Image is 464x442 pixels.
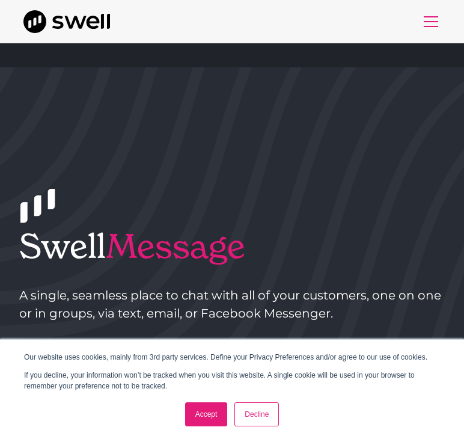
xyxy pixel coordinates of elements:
a: home [23,10,110,33]
p: Our website uses cookies, mainly from 3rd party services. Define your Privacy Preferences and/or ... [24,352,440,363]
span: Message [106,225,245,268]
a: Accept [185,402,228,426]
a: Decline [234,402,279,426]
p: If you decline, your information won’t be tracked when you visit this website. A single cookie wi... [24,370,440,391]
h1: Swell [19,226,445,266]
p: A single, seamless place to chat with all of your customers, one on one or in groups, via text, e... [19,286,445,322]
div: menu [417,7,441,36]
